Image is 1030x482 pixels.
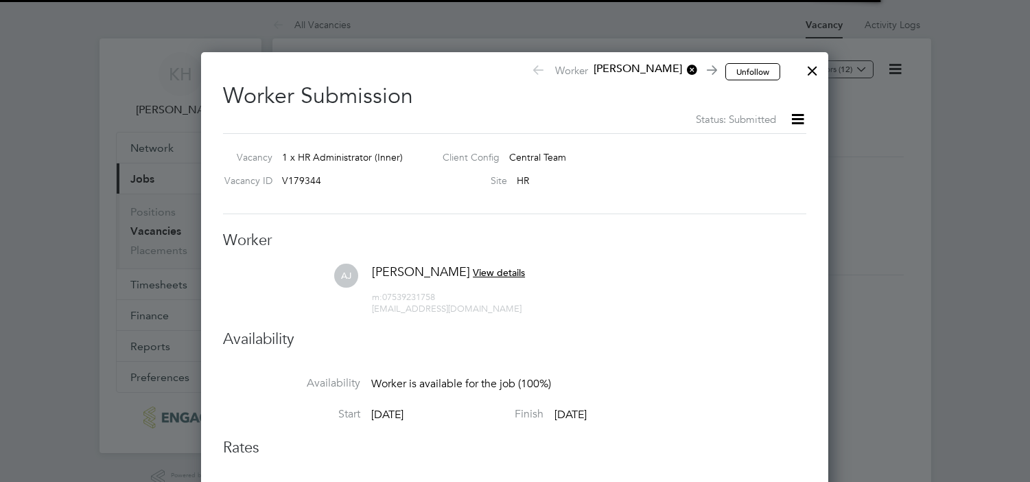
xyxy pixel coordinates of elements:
h3: Rates [223,438,806,458]
span: Status: Submitted [696,113,776,126]
span: m: [372,291,382,303]
label: Client Config [432,151,500,163]
h3: Worker [223,231,806,251]
span: Worker is available for the job (100%) [371,377,551,391]
label: Vacancy [218,151,272,163]
span: 07539231758 [372,291,435,303]
label: Site [432,174,507,187]
span: [PERSON_NAME] [372,264,470,279]
span: [EMAIL_ADDRESS][DOMAIN_NAME] [372,303,522,314]
span: Worker [531,62,715,81]
label: Vacancy ID [218,174,272,187]
span: 1 x HR Administrator (Inner) [282,151,403,163]
span: View details [473,266,525,279]
h3: Availability [223,330,806,349]
span: [DATE] [371,408,403,422]
span: [PERSON_NAME] [588,62,698,77]
span: HR [517,174,529,187]
span: V179344 [282,174,321,187]
button: Unfollow [725,63,780,81]
span: AJ [334,264,358,288]
span: Central Team [509,151,566,163]
span: [DATE] [554,408,587,422]
label: Availability [223,376,360,391]
h2: Worker Submission [223,71,806,128]
label: Finish [406,407,543,422]
label: Start [223,407,360,422]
